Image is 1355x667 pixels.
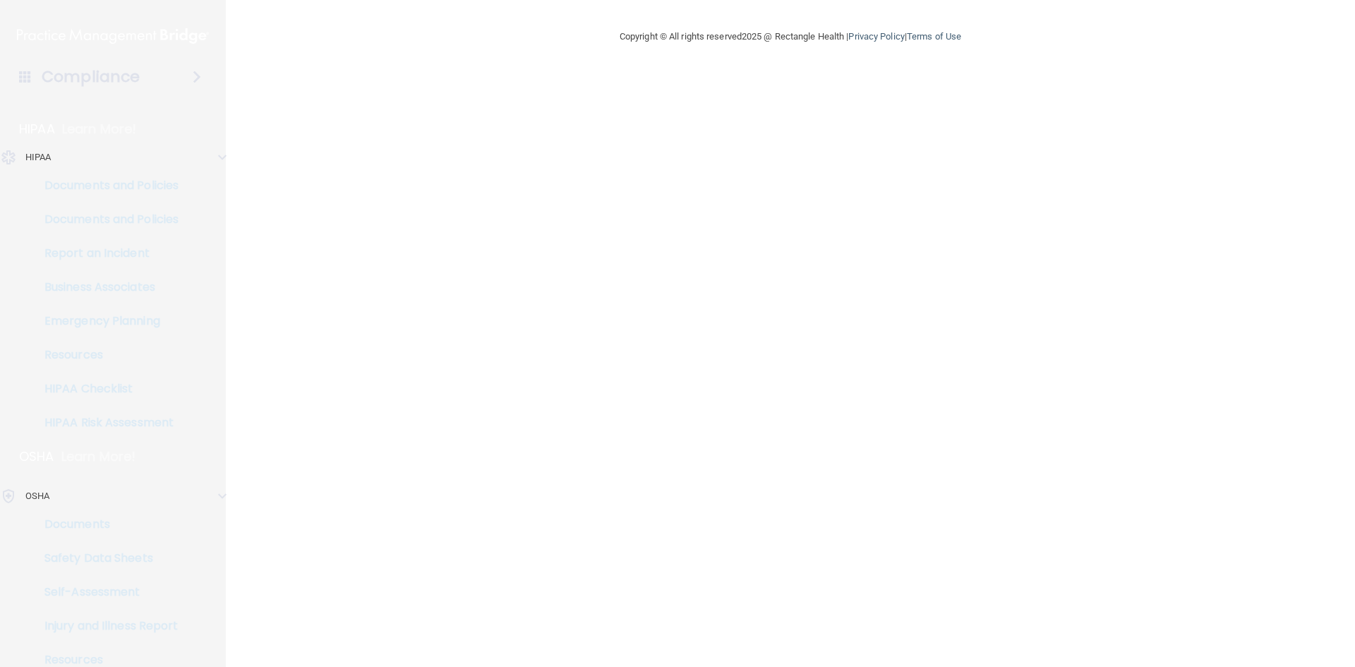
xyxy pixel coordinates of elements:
[9,212,202,227] p: Documents and Policies
[9,585,202,599] p: Self-Assessment
[42,67,140,87] h4: Compliance
[9,314,202,328] p: Emergency Planning
[25,488,49,505] p: OSHA
[848,31,904,42] a: Privacy Policy
[9,348,202,362] p: Resources
[19,121,55,138] p: HIPAA
[62,121,137,138] p: Learn More!
[9,517,202,531] p: Documents
[9,416,202,430] p: HIPAA Risk Assessment
[25,149,52,166] p: HIPAA
[9,246,202,260] p: Report an Incident
[9,280,202,294] p: Business Associates
[61,448,136,465] p: Learn More!
[9,619,202,633] p: Injury and Illness Report
[9,179,202,193] p: Documents and Policies
[533,14,1048,59] div: Copyright © All rights reserved 2025 @ Rectangle Health | |
[907,31,961,42] a: Terms of Use
[9,551,202,565] p: Safety Data Sheets
[9,382,202,396] p: HIPAA Checklist
[17,22,209,50] img: PMB logo
[9,653,202,667] p: Resources
[19,448,54,465] p: OSHA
